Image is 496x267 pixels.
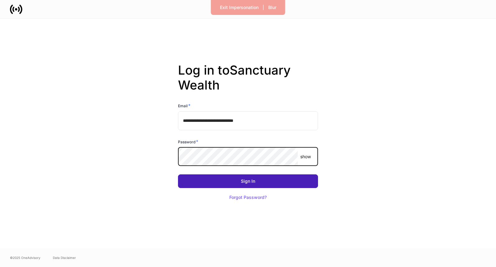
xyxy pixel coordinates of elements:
[300,154,311,160] p: show
[178,63,318,103] h2: Log in to Sanctuary Wealth
[178,139,198,145] h6: Password
[178,103,190,109] h6: Email
[241,179,255,183] div: Sign In
[53,255,76,260] a: Data Disclaimer
[178,174,318,188] button: Sign In
[268,5,276,10] div: Blur
[220,5,259,10] div: Exit Impersonation
[264,2,280,12] button: Blur
[222,191,274,204] button: Forgot Password?
[10,255,40,260] span: © 2025 OneAdvisory
[216,2,263,12] button: Exit Impersonation
[229,195,267,200] div: Forgot Password?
